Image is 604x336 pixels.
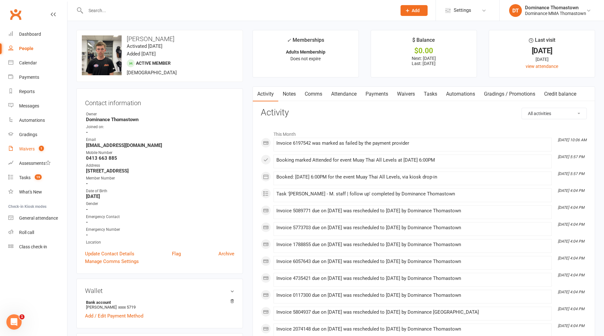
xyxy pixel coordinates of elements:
a: People [8,41,67,56]
strong: - [86,181,234,186]
a: Waivers 1 [8,142,67,156]
p: Next: [DATE] Last: [DATE] [377,56,471,66]
span: Does not expire [290,56,321,61]
div: Invoice 5089771 due on [DATE] was rescheduled to [DATE] by Dominance Thomastown [276,208,549,214]
h3: Contact information [85,97,234,106]
a: Automations [442,87,480,101]
li: This Month [261,128,587,138]
div: Address [86,163,234,169]
a: Calendar [8,56,67,70]
div: Payments [19,75,39,80]
strong: - [86,232,234,238]
div: Class check-in [19,244,47,249]
div: General attendance [19,215,58,221]
strong: 0413 663 885 [86,155,234,161]
div: Emergency Contact [86,214,234,220]
i: [DATE] 4:04 PM [558,188,584,193]
a: Gradings [8,128,67,142]
a: Messages [8,99,67,113]
a: view attendance [526,64,558,69]
div: Location [86,239,234,245]
a: Waivers [393,87,419,101]
span: Active member [136,61,171,66]
i: ✓ [287,37,291,43]
a: Archive [218,250,234,258]
a: Tasks 19 [8,171,67,185]
a: Payments [361,87,393,101]
div: $ Balance [412,36,435,47]
i: [DATE] 4:04 PM [558,307,584,311]
a: Update Contact Details [85,250,134,258]
div: Waivers [19,146,35,151]
i: [DATE] 4:04 PM [558,205,584,210]
span: xxxx 5719 [118,305,136,310]
div: Gender [86,201,234,207]
i: [DATE] 4:04 PM [558,222,584,227]
strong: - [86,219,234,225]
strong: - [86,207,234,212]
strong: Adults Membership [286,49,325,55]
a: Comms [300,87,327,101]
a: Notes [278,87,300,101]
a: General attendance kiosk mode [8,211,67,225]
a: Reports [8,84,67,99]
div: [DATE] [495,47,589,54]
div: Roll call [19,230,34,235]
div: Invoice 0117300 due on [DATE] was rescheduled to [DATE] by Dominance Thomastown [276,293,549,298]
a: Dashboard [8,27,67,41]
div: Invoice 5773703 due on [DATE] was rescheduled to [DATE] by Dominance Thomastown [276,225,549,230]
div: Gradings [19,132,37,137]
a: Clubworx [8,6,24,22]
div: Tasks [19,175,31,180]
a: Credit balance [540,87,581,101]
strong: Bank account [86,300,231,305]
a: Payments [8,70,67,84]
span: Add [412,8,420,13]
div: Memberships [287,36,324,48]
i: [DATE] 5:57 PM [558,155,584,159]
div: Invoice 2074148 due on [DATE] was rescheduled to [DATE] by Dominance Thomastown [276,326,549,332]
div: Invoice 4735421 due on [DATE] was rescheduled to [DATE] by Dominance Thomastown [276,276,549,281]
h3: [PERSON_NAME] [82,35,238,42]
strong: Dominance Thomastown [86,117,234,122]
div: [DATE] [495,56,589,63]
div: Joined on: [86,124,234,130]
div: DT [509,4,522,17]
span: 1 [39,146,44,151]
a: Roll call [8,225,67,240]
div: $0.00 [377,47,471,54]
div: Dominance MMA Thomastown [525,11,586,16]
div: Booking marked Attended for event Muay Thai All Levels at [DATE] 6:00PM [276,157,549,163]
i: [DATE] 4:04 PM [558,273,584,277]
div: Invoice 6057643 due on [DATE] was rescheduled to [DATE] by Dominance Thomastown [276,259,549,264]
a: What's New [8,185,67,199]
h3: Activity [261,108,587,118]
span: [DEMOGRAPHIC_DATA] [127,70,177,76]
div: Invoice 6197542 was marked as failed by the payment provider [276,141,549,146]
div: Invoice 1788855 due on [DATE] was rescheduled to [DATE] by Dominance Thomastown [276,242,549,247]
a: Assessments [8,156,67,171]
div: Assessments [19,161,51,166]
div: Dashboard [19,32,41,37]
div: Automations [19,118,45,123]
i: [DATE] 4:04 PM [558,256,584,260]
a: Automations [8,113,67,128]
a: Class kiosk mode [8,240,67,254]
h3: Wallet [85,287,234,294]
div: Last visit [529,36,555,47]
div: Mobile Number [86,150,234,156]
strong: [STREET_ADDRESS] [86,168,234,174]
div: Emergency Number [86,227,234,233]
a: Attendance [327,87,361,101]
div: Messages [19,103,39,108]
time: Activated [DATE] [127,43,162,49]
strong: - [86,129,234,135]
button: Add [401,5,428,16]
div: Dominance Thomastown [525,5,586,11]
i: [DATE] 4:04 PM [558,290,584,294]
div: Reports [19,89,35,94]
div: Calendar [19,60,37,65]
div: Invoice 5804937 due on [DATE] was rescheduled to [DATE] by Dominance [GEOGRAPHIC_DATA] [276,310,549,315]
div: People [19,46,33,51]
input: Search... [84,6,392,15]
